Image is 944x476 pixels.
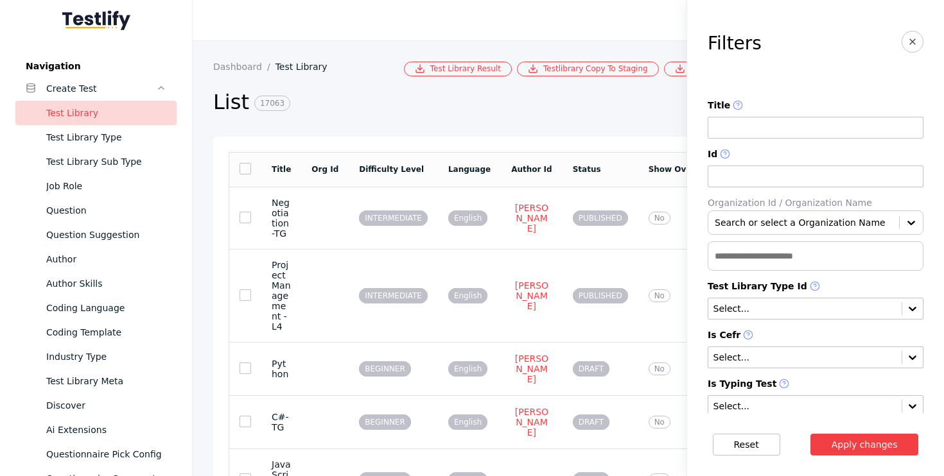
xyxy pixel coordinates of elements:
div: Discover [46,398,166,413]
a: Title [272,165,291,174]
span: English [448,210,487,226]
span: English [448,361,487,377]
div: Job Role [46,178,166,194]
a: Author Id [511,165,552,174]
div: Test Library [46,105,166,121]
a: [PERSON_NAME] [511,353,552,385]
img: Testlify - Backoffice [62,10,130,30]
a: Test Library [15,101,177,125]
a: Ai Extensions [15,418,177,442]
span: DRAFT [573,414,609,430]
label: Test Library Type Id [708,281,923,293]
a: [PERSON_NAME] [511,406,552,438]
div: Test Library Type [46,130,166,145]
a: Test Library Result [404,62,512,76]
a: Dashboard [213,62,275,72]
a: Question Suggestion [15,223,177,247]
a: Status [573,165,601,174]
div: Question [46,203,166,218]
label: Navigation [15,61,177,71]
section: Negotiation-TG [272,198,291,239]
a: [PERSON_NAME] [511,280,552,312]
a: Discover [15,393,177,418]
div: Coding Template [46,325,166,340]
span: 17063 [254,96,290,111]
button: Apply changes [810,434,919,455]
span: DRAFT [573,361,609,377]
div: Ai Extensions [46,422,166,438]
a: Industry Type [15,344,177,369]
a: Show Overall Personality Score [649,165,785,174]
a: Test Library [275,62,338,72]
a: Test Library Type [15,125,177,149]
span: PUBLISHED [573,210,628,226]
section: Python [272,359,291,379]
span: BEGINNER [359,361,411,377]
a: Job Role [15,174,177,198]
span: INTERMEDIATE [359,288,428,303]
a: Difficulty Level [359,165,424,174]
a: Question [15,198,177,223]
a: Org Id [311,165,338,174]
a: Bulk Csv Download [664,62,775,76]
a: Testlibrary Copy To Staging [517,62,659,76]
label: Organization Id / Organization Name [708,198,923,208]
a: [PERSON_NAME] [511,202,552,234]
span: No [649,416,670,429]
a: Questionnaire Pick Config [15,442,177,466]
span: English [448,288,487,303]
a: Test Library Meta [15,369,177,393]
div: Question Suggestion [46,227,166,242]
button: Reset [713,434,780,455]
label: Is Typing Test [708,378,923,390]
span: BEGINNER [359,414,411,430]
a: Author Skills [15,271,177,296]
h3: Filters [708,33,762,54]
div: Industry Type [46,349,166,364]
div: Author [46,251,166,267]
a: Coding Language [15,296,177,320]
a: Language [448,165,491,174]
div: Test Library Sub Type [46,154,166,169]
div: Author Skills [46,276,166,291]
div: Coding Language [46,300,166,316]
label: Id [708,149,923,160]
a: Author [15,247,177,271]
div: Questionnaire Pick Config [46,446,166,462]
span: INTERMEDIATE [359,210,428,226]
span: No [649,362,670,375]
h2: List [213,89,724,116]
div: Create Test [46,81,156,96]
label: Title [708,100,923,112]
span: No [649,289,670,302]
div: Test Library Meta [46,373,166,389]
label: Is Cefr [708,330,923,341]
span: PUBLISHED [573,288,628,303]
section: C#-TG [272,412,291,432]
span: English [448,414,487,430]
a: Coding Template [15,320,177,344]
a: Test Library Sub Type [15,149,177,174]
span: No [649,212,670,225]
section: Project Management - L4 [272,260,291,332]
